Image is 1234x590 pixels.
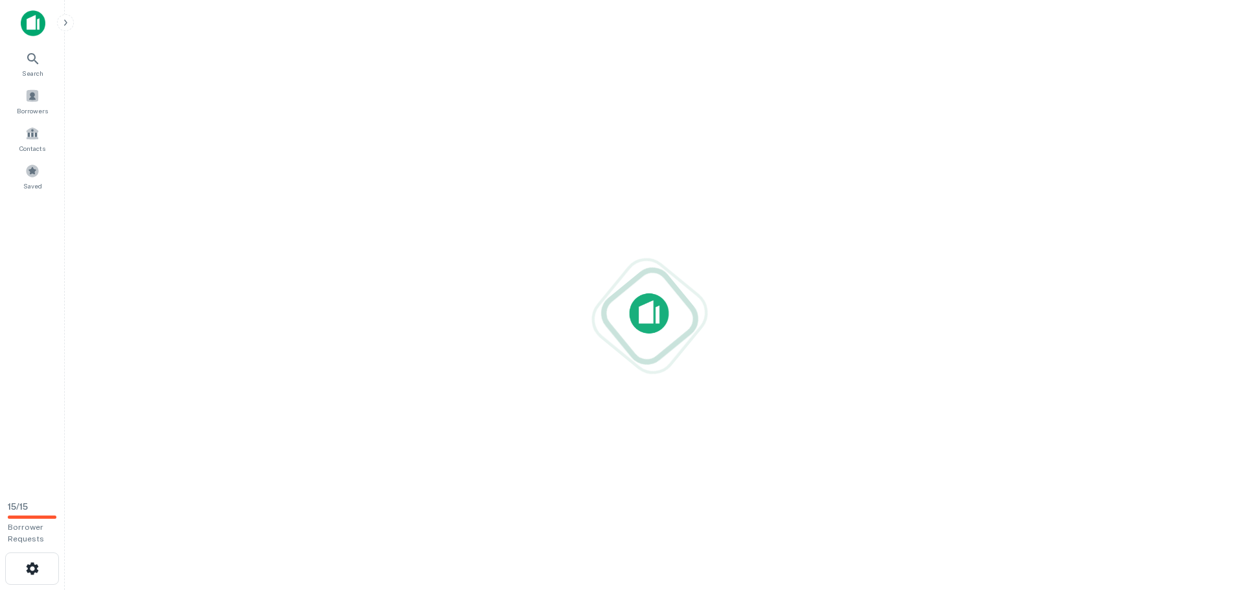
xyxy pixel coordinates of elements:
a: Search [4,46,61,81]
a: Contacts [4,121,61,156]
a: Saved [4,159,61,194]
span: Saved [23,181,42,191]
span: Search [22,68,43,78]
span: Borrower Requests [8,523,44,543]
a: Borrowers [4,84,61,119]
span: Borrowers [17,106,48,116]
span: 15 / 15 [8,502,28,512]
iframe: Chat Widget [1169,486,1234,549]
img: capitalize-icon.png [21,10,45,36]
span: Contacts [19,143,45,153]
